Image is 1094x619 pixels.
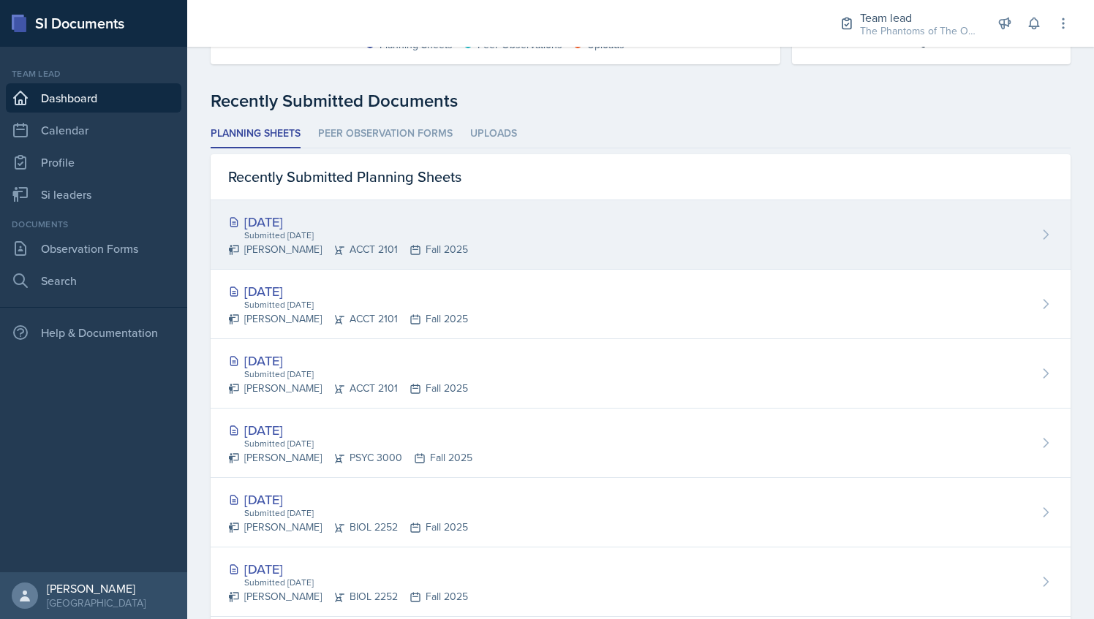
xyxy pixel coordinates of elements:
div: [PERSON_NAME] BIOL 2252 Fall 2025 [228,589,468,604]
div: [DATE] [228,420,472,440]
a: [DATE] Submitted [DATE] [PERSON_NAME]ACCT 2101Fall 2025 [211,270,1071,339]
a: Si leaders [6,180,181,209]
a: Search [6,266,181,295]
div: Team lead [860,9,977,26]
div: [GEOGRAPHIC_DATA] [47,596,146,610]
div: Recently Submitted Documents [211,88,1071,114]
div: Help & Documentation [6,318,181,347]
div: Submitted [DATE] [243,298,468,311]
div: Submitted [DATE] [243,506,468,520]
a: [DATE] Submitted [DATE] [PERSON_NAME]BIOL 2252Fall 2025 [211,547,1071,617]
div: Submitted [DATE] [243,368,468,381]
a: [DATE] Submitted [DATE] [PERSON_NAME]BIOL 2252Fall 2025 [211,478,1071,547]
div: [DATE] [228,212,468,232]
div: [DATE] [228,281,468,301]
a: Calendar [6,115,181,145]
div: Team lead [6,67,181,80]
div: [PERSON_NAME] ACCT 2101 Fall 2025 [228,242,468,257]
div: Submitted [DATE] [243,229,468,242]
div: [PERSON_NAME] ACCT 2101 Fall 2025 [228,311,468,327]
div: [PERSON_NAME] PSYC 3000 Fall 2025 [228,450,472,466]
div: [DATE] [228,559,468,579]
div: [PERSON_NAME] BIOL 2252 Fall 2025 [228,520,468,535]
div: Submitted [DATE] [243,437,472,450]
div: Recently Submitted Planning Sheets [211,154,1071,200]
div: The Phantoms of The Opera / Fall 2025 [860,23,977,39]
div: Documents [6,218,181,231]
a: Profile [6,148,181,177]
a: [DATE] Submitted [DATE] [PERSON_NAME]ACCT 2101Fall 2025 [211,339,1071,409]
div: Submitted [DATE] [243,576,468,589]
a: [DATE] Submitted [DATE] [PERSON_NAME]PSYC 3000Fall 2025 [211,409,1071,478]
a: Observation Forms [6,234,181,263]
li: Uploads [470,120,517,148]
div: [DATE] [228,490,468,509]
a: [DATE] Submitted [DATE] [PERSON_NAME]ACCT 2101Fall 2025 [211,200,1071,270]
a: Dashboard [6,83,181,113]
div: [DATE] [228,351,468,371]
li: Peer Observation Forms [318,120,453,148]
div: [PERSON_NAME] ACCT 2101 Fall 2025 [228,381,468,396]
li: Planning Sheets [211,120,301,148]
div: [PERSON_NAME] [47,581,146,596]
